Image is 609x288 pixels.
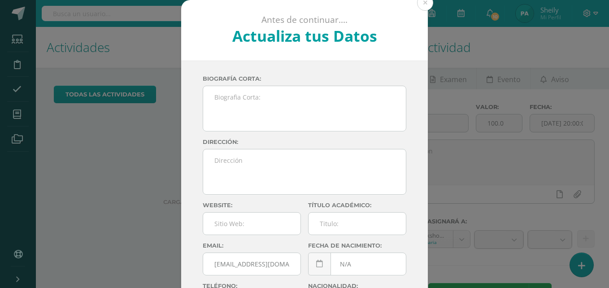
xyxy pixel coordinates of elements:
h2: Actualiza tus Datos [205,26,404,46]
label: Email: [203,242,301,249]
label: Dirección: [203,139,406,145]
label: Website: [203,202,301,209]
label: Fecha de nacimiento: [308,242,406,249]
input: Correo Electronico: [203,253,300,275]
input: Sitio Web: [203,213,300,235]
input: Titulo: [309,213,406,235]
input: Fecha de Nacimiento: [309,253,406,275]
p: Antes de continuar.... [205,14,404,26]
label: Biografía corta: [203,75,406,82]
label: Título académico: [308,202,406,209]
